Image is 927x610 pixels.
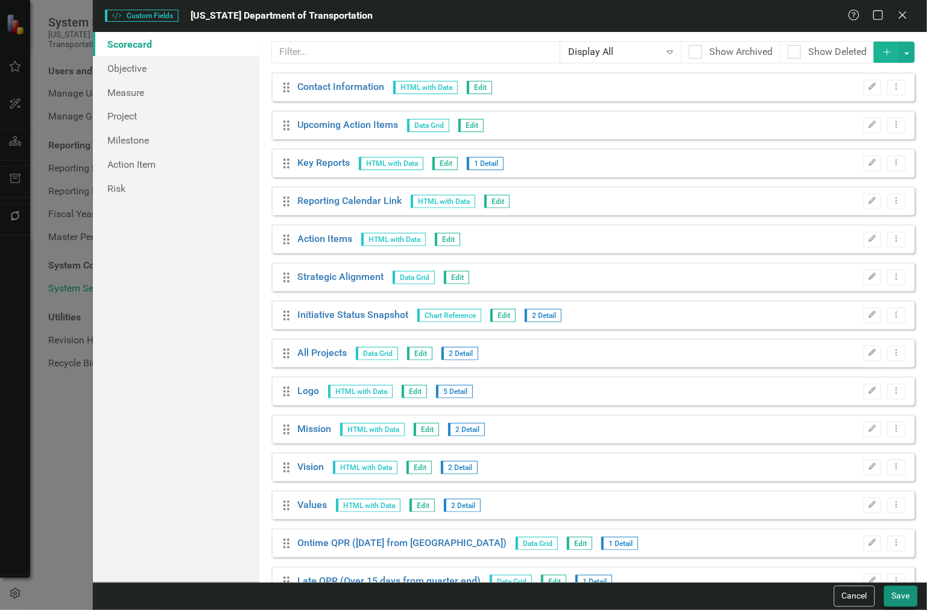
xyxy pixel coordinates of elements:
span: 2 Detail [525,309,562,322]
span: HTML with Data [393,81,458,94]
span: 1 Detail [601,537,638,550]
span: Data Grid [407,119,449,132]
a: Reporting Calendar Link [297,194,402,208]
a: Measure [93,80,260,104]
span: Edit [435,233,460,246]
input: Filter... [271,41,560,63]
span: HTML with Data [336,499,400,512]
span: 2 Detail [444,499,481,512]
a: Values [297,498,327,512]
button: Save [884,586,918,607]
span: Edit [484,195,510,208]
a: Action Item [93,152,260,176]
a: Contact Information [297,80,384,94]
button: Cancel [834,586,875,607]
a: Key Reports [297,156,350,170]
span: 5 Detail [436,385,473,398]
span: 2 Detail [441,461,478,474]
a: Vision [297,460,324,474]
span: Edit [402,385,427,398]
span: HTML with Data [333,461,397,474]
span: Edit [567,537,592,550]
a: Ontime QPR ([DATE] from [GEOGRAPHIC_DATA]) [297,536,507,550]
span: [US_STATE] Department of Transportation [191,10,373,21]
div: Show Archived [709,45,773,59]
a: All Projects [297,346,347,360]
span: HTML with Data [411,195,475,208]
div: Display All [568,45,660,59]
span: HTML with Data [340,423,405,436]
a: Risk [93,176,260,200]
span: HTML with Data [328,385,393,398]
span: Edit [432,157,458,170]
span: HTML with Data [361,233,426,246]
span: Edit [414,423,439,436]
span: Data Grid [393,271,435,284]
div: Show Deleted [808,45,867,59]
span: Edit [467,81,492,94]
span: Data Grid [490,575,532,588]
a: Objective [93,56,260,80]
a: Milestone [93,128,260,152]
span: Chart Reference [417,309,481,322]
a: Initiative Status Snapshot [297,308,408,322]
a: Project [93,104,260,128]
span: Edit [407,347,432,360]
span: HTML with Data [359,157,423,170]
span: 2 Detail [448,423,485,436]
a: Late QPR (Over 15 days from quarter end) [297,574,481,588]
span: Edit [458,119,484,132]
a: Mission [297,422,331,436]
span: 1 Detail [575,575,612,588]
span: 2 Detail [441,347,478,360]
span: Data Grid [356,347,398,360]
span: Edit [541,575,566,588]
span: Edit [407,461,432,474]
a: Logo [297,384,319,398]
span: Edit [410,499,435,512]
span: Edit [444,271,469,284]
span: Edit [490,309,516,322]
a: Upcoming Action Items [297,118,398,132]
a: Strategic Alignment [297,270,384,284]
span: Custom Fields [105,10,179,22]
span: 1 Detail [467,157,504,170]
a: Action Items [297,232,352,246]
a: Scorecard [93,32,260,56]
span: Data Grid [516,537,558,550]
